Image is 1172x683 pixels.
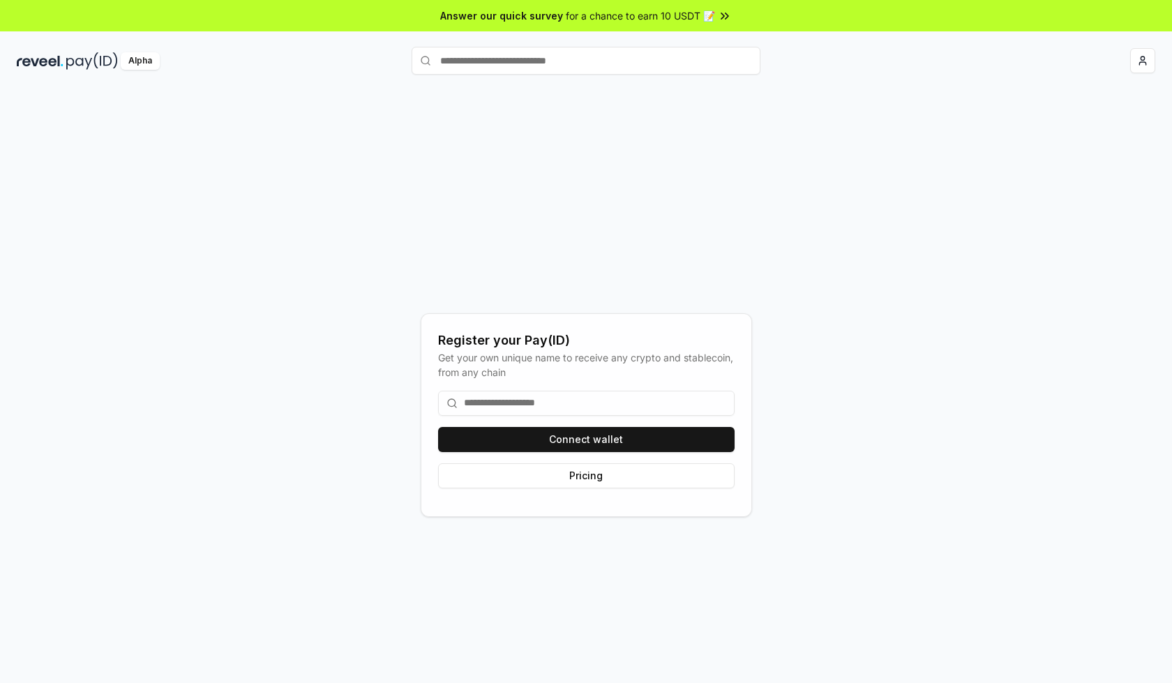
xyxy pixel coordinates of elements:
[566,8,715,23] span: for a chance to earn 10 USDT 📝
[438,331,735,350] div: Register your Pay(ID)
[438,350,735,380] div: Get your own unique name to receive any crypto and stablecoin, from any chain
[66,52,118,70] img: pay_id
[121,52,160,70] div: Alpha
[438,463,735,488] button: Pricing
[440,8,563,23] span: Answer our quick survey
[17,52,63,70] img: reveel_dark
[438,427,735,452] button: Connect wallet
